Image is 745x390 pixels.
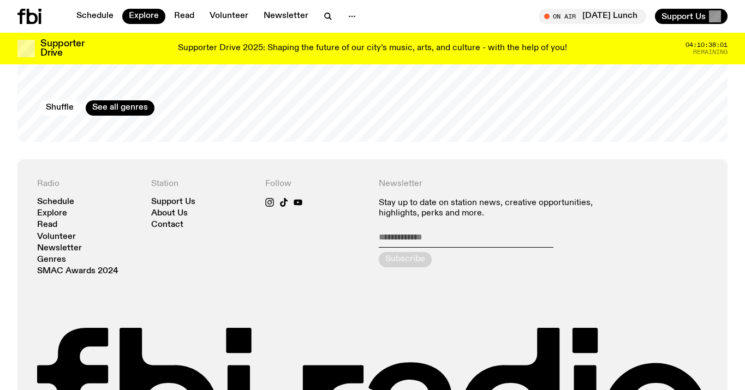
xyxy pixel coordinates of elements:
span: Support Us [661,11,706,21]
button: Subscribe [379,252,432,267]
a: Read [168,9,201,24]
a: Support Us [151,198,195,206]
h4: Newsletter [379,179,594,189]
a: About Us [151,209,188,218]
a: Newsletter [257,9,315,24]
h3: Supporter Drive [40,39,84,58]
p: Supporter Drive 2025: Shaping the future of our city’s music, arts, and culture - with the help o... [178,44,567,53]
a: Explore [122,9,165,24]
a: Volunteer [203,9,255,24]
span: Remaining [693,49,728,55]
h4: Radio [37,179,138,189]
button: On Air[DATE] Lunch [539,9,646,24]
a: Volunteer [37,233,76,241]
p: Stay up to date on station news, creative opportunities, highlights, perks and more. [379,198,594,219]
a: Genres [37,256,66,264]
h4: Station [151,179,252,189]
button: Support Us [655,9,728,24]
button: Shuffle [39,100,80,116]
h4: Follow [265,179,366,189]
a: Newsletter [37,244,82,253]
a: Schedule [37,198,74,206]
a: Contact [151,221,183,229]
a: Read [37,221,57,229]
a: SMAC Awards 2024 [37,267,118,275]
a: See all genres [86,100,154,116]
a: Explore [37,209,67,218]
a: Schedule [70,9,120,24]
span: 04:10:38:01 [686,42,728,48]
